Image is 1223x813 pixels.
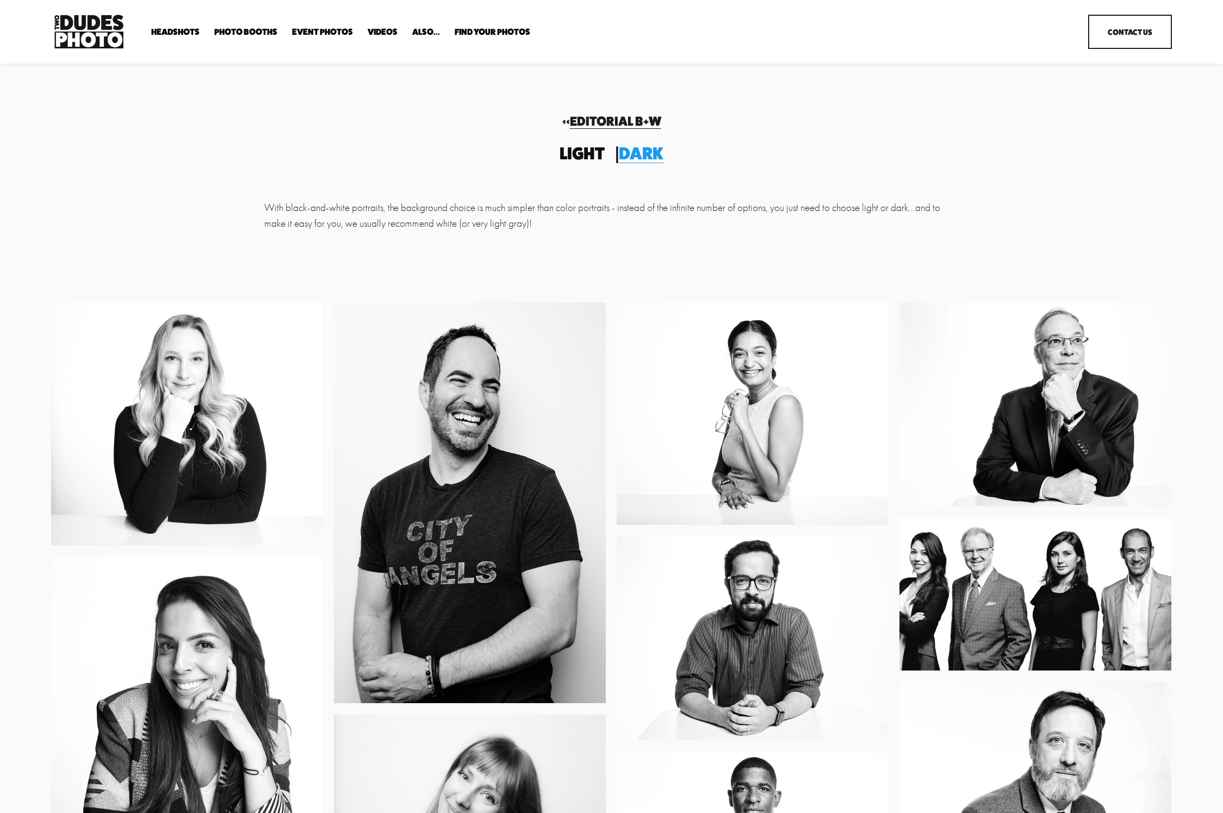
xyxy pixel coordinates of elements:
a: folder dropdown [151,27,200,37]
a: Event Photos [292,27,353,37]
a: folder dropdown [412,27,440,37]
p: With black-and-white portraits, the background choice is much simpler than color portraits - inst... [264,200,958,232]
img: ShelbyHouston_22-03-15_0475.jpg [51,302,323,545]
img: 2Dudes_WF_wide.jpg [899,518,1171,671]
img: BWNivargi_Vaibhav_FOU_19-04-11_3296.jpg [617,536,889,740]
span: Photo Booths [214,28,277,36]
span: Find Your Photos [455,28,530,36]
a: EDITORIAL B+W [570,113,661,129]
a: dark [619,143,663,163]
img: SoheilNajjarn_24-02-01_Grammarly_179 (1).jpg [334,302,606,703]
a: folder dropdown [214,27,277,37]
a: folder dropdown [455,27,530,37]
a: Videos [368,27,398,37]
a: Contact Us [1088,15,1171,49]
span: Headshots [151,28,200,36]
img: Two Dudes Photo | Headshots, Portraits &amp; Photo Booths [51,12,126,51]
span: Also... [412,28,440,36]
h4: << [221,115,1002,128]
img: BWGrimse_Mark_CIO_19-04-11_3236.jpg [899,302,1172,506]
h2: light | [221,145,1002,162]
img: 210804_PoojaBaxic_0310[BW].jpg [617,302,889,525]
